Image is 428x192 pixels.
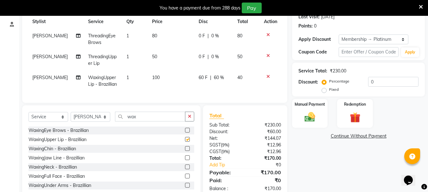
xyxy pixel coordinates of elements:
label: Fixed [329,87,339,92]
span: SGST [209,142,221,148]
div: ₹0 [245,177,286,184]
div: ₹170.00 [245,185,286,192]
label: Redemption [344,102,366,107]
span: 100 [152,75,160,80]
th: Qty [123,15,148,29]
span: | [208,53,209,60]
span: 0 F [199,53,205,60]
span: 1 [126,75,129,80]
span: 9% [222,142,228,147]
a: Add Tip [205,162,252,168]
div: ₹144.07 [245,135,286,142]
div: Total: [205,155,245,162]
img: _cash.svg [301,111,318,123]
div: Discount: [298,79,318,85]
th: Price [148,15,195,29]
th: Action [260,15,281,29]
th: Service [84,15,123,29]
th: Stylist [29,15,84,29]
div: ₹230.00 [330,68,346,74]
span: 0 % [211,33,219,39]
div: WaxingNeck - Brazillian [29,164,77,170]
img: _gift.svg [347,111,364,124]
div: ₹0 [252,162,286,168]
div: WaxingFull Face - Brazillian [29,173,85,180]
span: [PERSON_NAME] [32,75,68,80]
span: [PERSON_NAME] [32,54,68,59]
div: Points: [298,23,313,29]
div: 0 [314,23,316,29]
span: 50 [152,54,157,59]
span: 0 F [199,33,205,39]
span: 80 [152,33,157,39]
span: Total [209,112,224,119]
div: ( ) [205,148,245,155]
div: ₹12.96 [245,148,286,155]
div: [DATE] [321,14,335,20]
span: 40 [237,75,242,80]
div: Service Total: [298,68,327,74]
div: Apply Discount [298,36,338,43]
input: Enter Offer / Coupon Code [339,47,399,57]
div: Balance : [205,185,245,192]
div: WaxingJaw Line - Brazillian [29,155,85,161]
div: ₹12.96 [245,142,286,148]
button: Apply [401,47,419,57]
div: WaxingChin - Brazillian [29,146,76,152]
div: ₹60.00 [245,128,286,135]
div: Sub Total: [205,122,245,128]
a: Continue Without Payment [293,133,424,139]
th: Disc [195,15,233,29]
div: ₹170.00 [245,155,286,162]
div: Coupon Code [298,49,338,55]
span: CGST [209,149,221,154]
div: WaxingEye Brows - Brazillian [29,127,89,134]
div: ₹170.00 [245,169,286,176]
th: Total [233,15,260,29]
div: Discount: [205,128,245,135]
span: 1 [126,33,129,39]
span: 9% [222,149,228,154]
div: Payable: [205,169,245,176]
span: 60 F [199,74,208,81]
span: [PERSON_NAME] [32,33,68,39]
label: Percentage [329,78,349,84]
span: 80 [237,33,242,39]
div: ₹230.00 [245,122,286,128]
iframe: chat widget [401,167,422,186]
div: Last Visit: [298,14,320,20]
div: WaxingUnder Arms - Brazillian [29,182,91,189]
span: ThreadingEye Brows [88,33,116,45]
div: Net: [205,135,245,142]
span: | [208,33,209,39]
div: WaxingUpper Lip - Brazillian [29,136,86,143]
div: You have a payment due from 288 days [160,5,240,11]
input: Search or Scan [115,112,185,121]
span: ThreadingUpper Lip [88,54,117,66]
button: Pay [242,3,262,13]
span: WaxingUpper Lip - Brazillian [88,75,117,87]
span: 60 % [214,74,224,81]
span: 50 [237,54,242,59]
div: ( ) [205,142,245,148]
label: Manual Payment [295,102,325,107]
div: Paid: [205,177,245,184]
span: | [210,74,211,81]
span: 0 % [211,53,219,60]
span: 1 [126,54,129,59]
